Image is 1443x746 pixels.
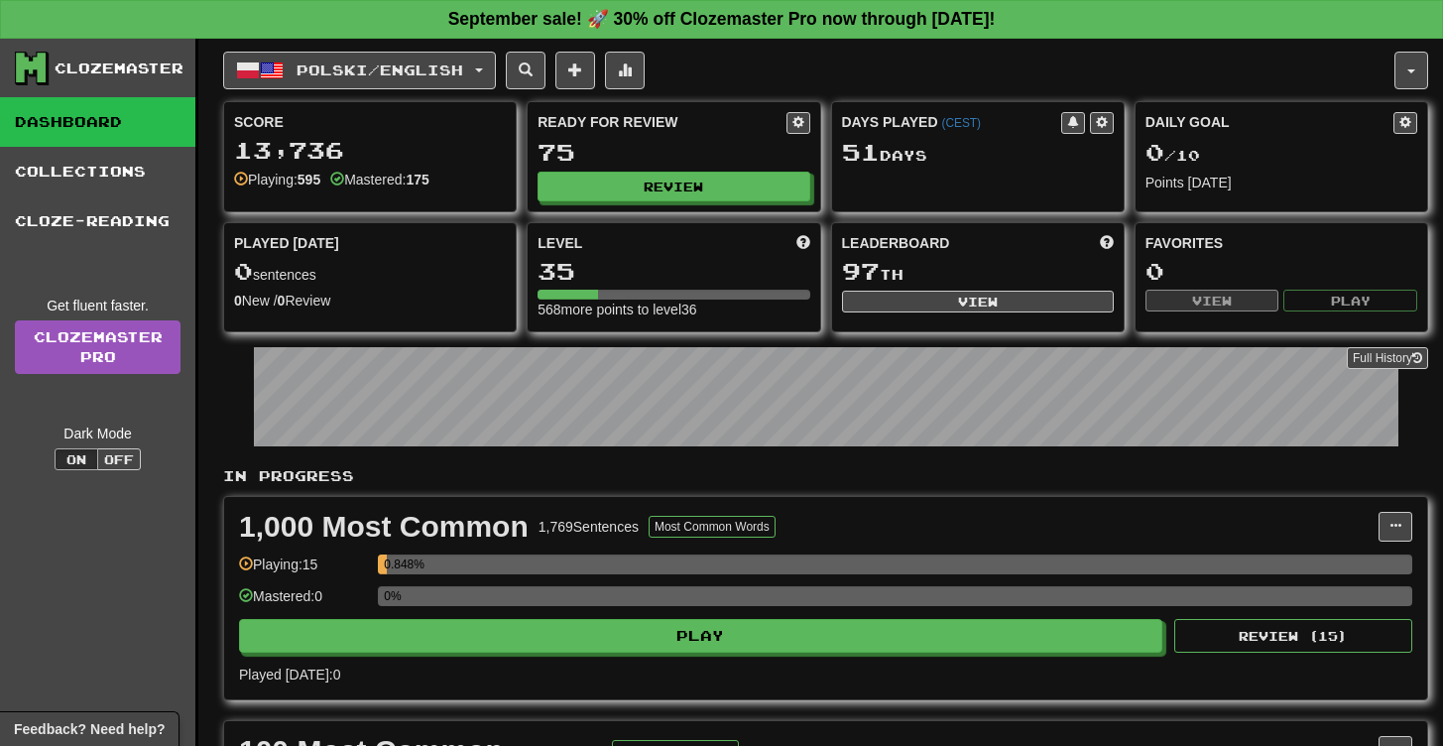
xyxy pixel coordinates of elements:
button: Review [538,172,809,201]
span: Score more points to level up [796,233,810,253]
span: Leaderboard [842,233,950,253]
button: Most Common Words [649,516,776,538]
span: 51 [842,138,880,166]
button: More stats [605,52,645,89]
div: Daily Goal [1145,112,1393,134]
div: 0.848% [384,555,387,574]
div: 1,769 Sentences [539,517,639,537]
a: (CEST) [941,116,981,130]
div: Playing: [234,170,320,189]
div: Mastered: 0 [239,586,368,619]
strong: 0 [278,293,286,309]
span: 0 [234,257,253,285]
div: Days Played [842,112,1061,132]
button: View [842,291,1114,312]
div: Mastered: [330,170,429,189]
button: Review (15) [1174,619,1412,653]
div: 1,000 Most Common [239,512,529,542]
span: / 10 [1145,147,1200,164]
button: View [1145,290,1279,311]
button: Play [1283,290,1417,311]
div: Ready for Review [538,112,785,132]
a: ClozemasterPro [15,320,180,374]
div: 75 [538,140,809,165]
div: Playing: 15 [239,555,368,587]
span: Played [DATE]: 0 [239,667,340,683]
button: Add sentence to collection [555,52,595,89]
div: Favorites [1145,233,1417,253]
span: Polski / English [297,62,463,78]
div: Points [DATE] [1145,173,1417,192]
strong: 0 [234,293,242,309]
div: 0 [1145,259,1417,284]
span: Open feedback widget [14,719,165,739]
p: In Progress [223,466,1428,486]
div: 568 more points to level 36 [538,300,809,319]
div: New / Review [234,291,506,311]
strong: 595 [298,172,320,187]
span: 97 [842,257,880,285]
span: This week in points, UTC [1100,233,1114,253]
button: Full History [1347,347,1428,369]
span: Level [538,233,582,253]
div: 13,736 [234,138,506,163]
button: On [55,448,98,470]
span: Played [DATE] [234,233,339,253]
button: Search sentences [506,52,545,89]
div: Clozemaster [55,59,183,78]
div: Dark Mode [15,424,180,443]
span: 0 [1145,138,1164,166]
strong: September sale! 🚀 30% off Clozemaster Pro now through [DATE]! [448,9,996,29]
div: Get fluent faster. [15,296,180,315]
button: Polski/English [223,52,496,89]
strong: 175 [406,172,428,187]
button: Off [97,448,141,470]
button: Play [239,619,1162,653]
div: Day s [842,140,1114,166]
div: 35 [538,259,809,284]
div: Score [234,112,506,132]
div: sentences [234,259,506,285]
div: th [842,259,1114,285]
